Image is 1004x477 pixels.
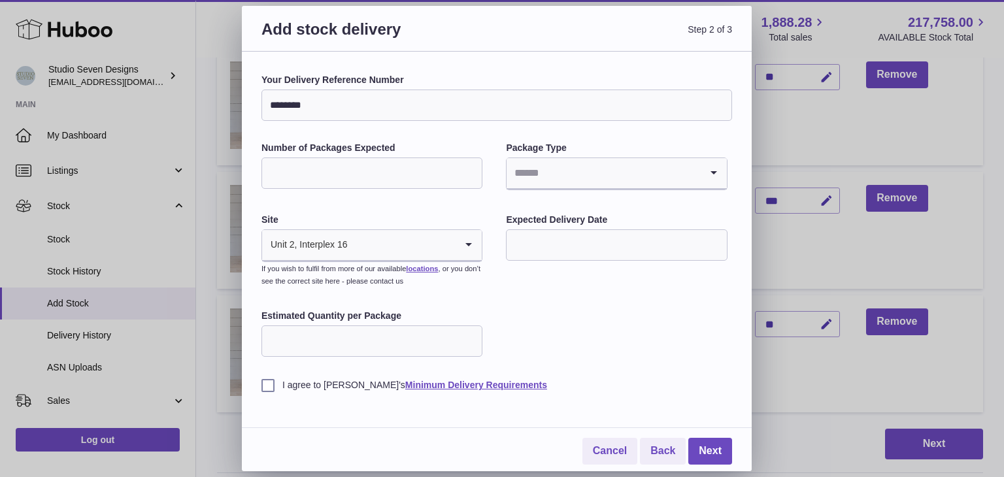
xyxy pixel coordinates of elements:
a: locations [406,265,438,272]
h3: Add stock delivery [261,19,497,55]
input: Search for option [348,230,456,260]
span: Step 2 of 3 [497,19,732,55]
label: Package Type [506,142,727,154]
label: Estimated Quantity per Package [261,310,482,322]
label: I agree to [PERSON_NAME]'s [261,379,732,391]
label: Site [261,214,482,226]
label: Your Delivery Reference Number [261,74,732,86]
label: Number of Packages Expected [261,142,482,154]
a: Minimum Delivery Requirements [405,380,547,390]
span: Unit 2, Interplex 16 [262,230,348,260]
small: If you wish to fulfil from more of our available , or you don’t see the correct site here - pleas... [261,265,480,285]
div: Search for option [507,158,726,189]
label: Expected Delivery Date [506,214,727,226]
a: Cancel [582,438,637,465]
input: Search for option [507,158,700,188]
div: Search for option [262,230,482,261]
a: Back [640,438,686,465]
a: Next [688,438,732,465]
